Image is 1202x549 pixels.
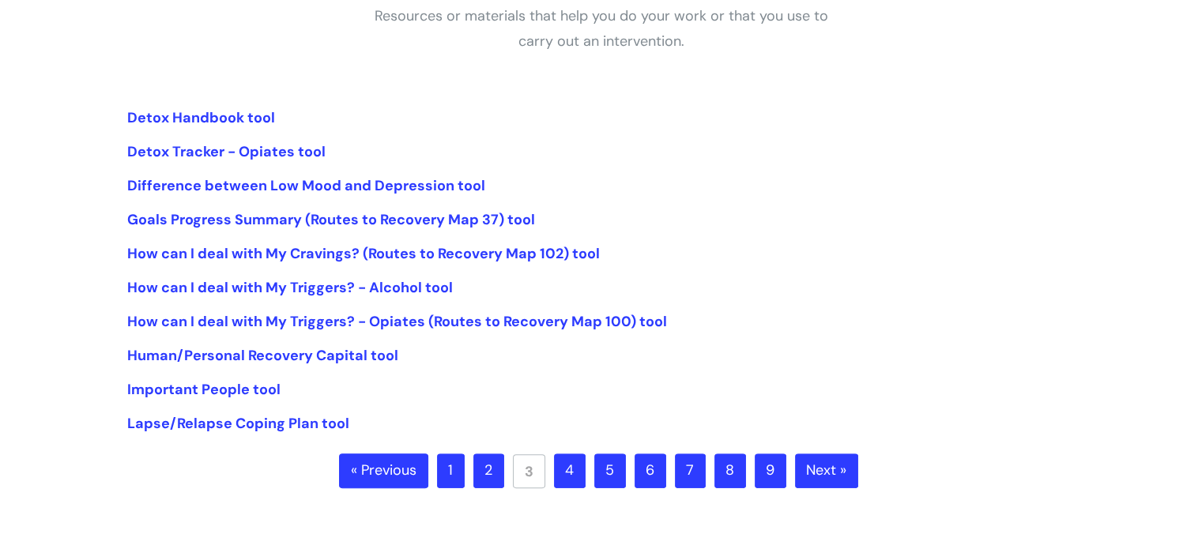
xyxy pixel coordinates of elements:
[339,453,428,488] a: « Previous
[594,453,626,488] a: 5
[437,453,465,488] a: 1
[127,108,275,127] a: Detox Handbook tool
[473,453,504,488] a: 2
[127,210,535,229] a: Goals Progress Summary (Routes to Recovery Map 37) tool
[127,142,326,161] a: Detox Tracker - Opiates tool
[127,346,398,365] a: Human/Personal Recovery Capital tool
[127,278,453,297] a: How can I deal with My Triggers? - Alcohol tool
[714,453,746,488] a: 8
[554,453,586,488] a: 4
[127,244,600,263] a: How can I deal with My Cravings? (Routes to Recovery Map 102) tool
[127,414,349,433] a: Lapse/Relapse Coping Plan tool
[127,380,281,399] a: Important People tool
[127,176,485,195] a: Difference between Low Mood and Depression tool
[364,3,838,55] p: Resources or materials that help you do your work or that you use to carry out an intervention.
[513,454,545,488] a: 3
[675,453,706,488] a: 7
[127,312,667,331] a: How can I deal with My Triggers? - Opiates (Routes to Recovery Map 100) tool
[795,453,858,488] a: Next »
[635,453,666,488] a: 6
[755,453,786,488] a: 9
